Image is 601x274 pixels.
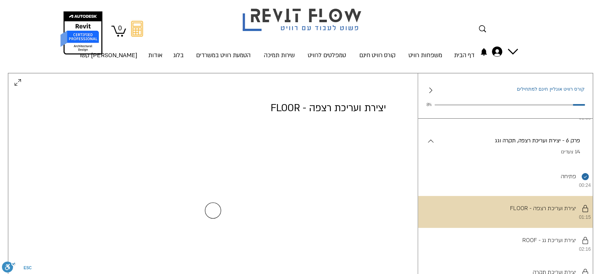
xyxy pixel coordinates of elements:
[435,148,580,156] p: 1/4 צעדים
[426,86,435,95] button: Collapse sidebar
[448,44,480,60] a: דף הבית
[170,44,187,66] p: בלוג
[427,102,431,108] span: 8%
[549,183,591,188] p: 00:24
[356,44,399,66] p: קורס רוויט חינם
[193,44,254,66] p: הטמעת רוויט במשרדים
[189,44,258,60] a: הטמעת רוויט במשרדים
[143,44,168,60] a: אודות
[13,78,23,89] button: Enter Fullscreen Mode
[435,136,580,145] p: פרק 6 - יצירת ועריכת רצפה, תקרה וגג
[426,136,585,156] button: פרק 6 - יצירת ועריכת רצפה, תקרה וגג.1/4 צעדים
[118,24,122,32] text: 0
[352,44,403,60] a: קורס רוויט חינם
[145,44,166,66] p: אודות
[131,21,143,37] svg: מחשבון מעבר מאוטוקאד לרוויט
[261,44,298,66] p: שירות תמיכה
[75,44,140,66] p: [PERSON_NAME] קשר
[489,44,510,59] div: החשבון של ליאל אליאסיאן
[301,44,352,60] a: טמפלטים לרוויט
[168,44,189,60] a: בלוג
[305,44,349,66] p: טמפלטים לרוויט
[405,44,445,66] p: משפחות רוויט
[511,246,591,252] p: 02:16
[111,24,126,37] a: עגלה עם 0 פריטים
[497,236,591,252] button: יש להשלים את השלבים לפי הסדר.ROOF - יצירת ועריכת גג02:16
[403,44,448,60] a: משפחות רוויט
[536,172,591,188] button: השלמת את השלב הזה.פתיחה00:24
[258,44,301,60] a: שירות תמיכה
[440,86,585,92] h1: קורס רוויט אונליין חינם למתחילים
[427,104,585,106] div: Participant Progress
[497,236,578,245] p: ROOF - יצירת ועריכת גג
[451,44,478,66] p: דף הבית
[40,101,386,116] h3: FLOOR - יצירת ועריכת רצפה
[536,172,578,181] p: פתיחה
[60,11,104,55] img: autodesk certified professional in revit for architectural design יונתן אלדד
[106,44,480,60] nav: אתר
[110,44,143,60] a: [PERSON_NAME] קשר
[480,48,488,56] a: התראות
